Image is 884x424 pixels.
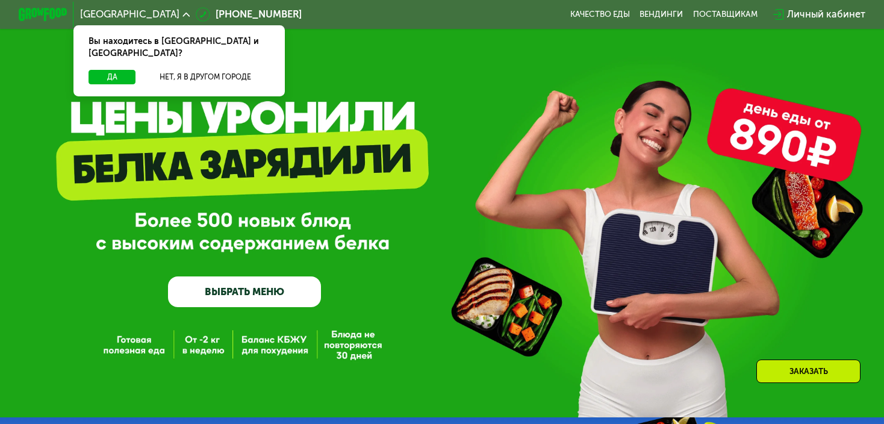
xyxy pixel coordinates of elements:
[89,70,136,84] button: Да
[640,10,683,19] a: Вендинги
[80,10,179,19] span: [GEOGRAPHIC_DATA]
[196,7,302,22] a: [PHONE_NUMBER]
[570,10,630,19] a: Качество еды
[73,25,285,69] div: Вы находитесь в [GEOGRAPHIC_DATA] и [GEOGRAPHIC_DATA]?
[693,10,758,19] div: поставщикам
[141,70,270,84] button: Нет, я в другом городе
[168,276,321,307] a: ВЫБРАТЬ МЕНЮ
[787,7,865,22] div: Личный кабинет
[756,360,861,383] div: Заказать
